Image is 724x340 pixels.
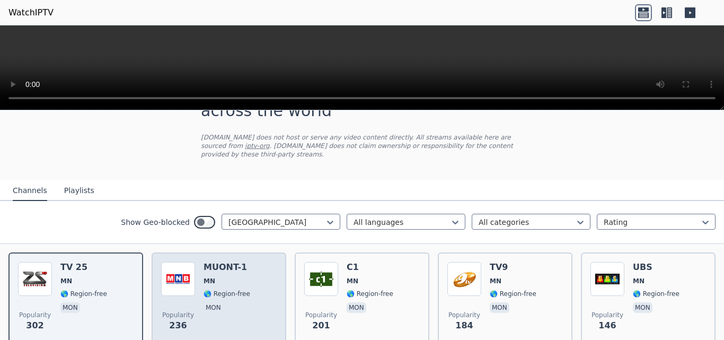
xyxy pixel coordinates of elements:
span: Popularity [305,311,337,319]
h6: C1 [347,262,393,273]
a: iptv-org [245,142,270,150]
img: C1 [304,262,338,296]
span: 🌎 Region-free [204,290,250,298]
span: MN [490,277,501,285]
img: TV 25 [18,262,52,296]
h6: TV9 [490,262,536,273]
span: 🌎 Region-free [347,290,393,298]
button: Playlists [64,181,94,201]
span: 201 [312,319,330,332]
span: 146 [598,319,616,332]
a: WatchIPTV [8,6,54,19]
span: MN [633,277,644,285]
p: mon [347,302,366,313]
span: Popularity [591,311,623,319]
button: Channels [13,181,47,201]
img: MUONT-1 [161,262,195,296]
h6: TV 25 [60,262,107,273]
img: TV9 [447,262,481,296]
span: Popularity [162,311,194,319]
p: [DOMAIN_NAME] does not host or serve any video content directly. All streams available here are s... [201,133,523,159]
span: MN [60,277,72,285]
span: Popularity [448,311,480,319]
p: mon [633,302,652,313]
label: Show Geo-blocked [121,217,190,228]
span: 302 [26,319,43,332]
span: Popularity [19,311,51,319]
h6: UBS [633,262,679,273]
span: 🌎 Region-free [633,290,679,298]
span: 236 [169,319,187,332]
p: mon [60,302,80,313]
span: MN [347,277,358,285]
img: UBS [590,262,624,296]
span: MN [204,277,215,285]
p: mon [204,302,223,313]
span: 184 [455,319,473,332]
span: 🌎 Region-free [60,290,107,298]
span: 🌎 Region-free [490,290,536,298]
p: mon [490,302,509,313]
h6: MUONT-1 [204,262,250,273]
